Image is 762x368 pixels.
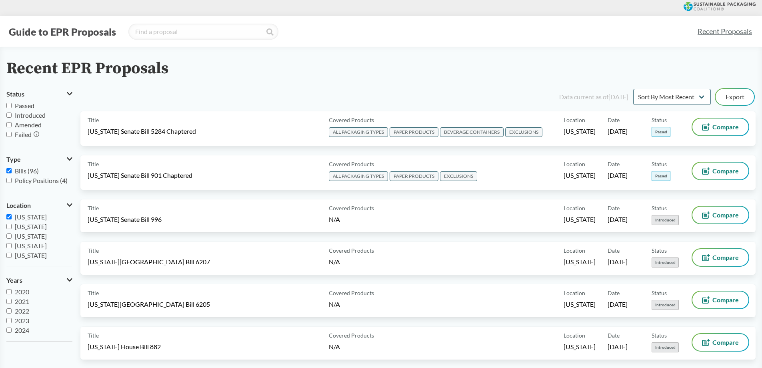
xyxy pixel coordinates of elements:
input: 2022 [6,308,12,314]
span: Date [608,246,620,255]
span: Covered Products [329,289,374,297]
span: Date [608,160,620,168]
input: 2021 [6,299,12,304]
span: Introduced [652,215,679,225]
span: Status [6,90,24,98]
button: Compare [692,334,748,351]
input: 2024 [6,328,12,333]
input: [US_STATE] [6,224,12,229]
input: Introduced [6,113,12,118]
span: EXCLUSIONS [505,127,542,137]
span: Introduced [15,111,46,119]
input: Failed [6,132,12,137]
button: Compare [692,163,748,179]
span: Status [652,204,667,212]
span: [US_STATE] [564,127,596,136]
button: Years [6,273,72,287]
span: Title [88,289,99,297]
button: Type [6,153,72,166]
input: 2020 [6,289,12,294]
span: BEVERAGE CONTAINERS [440,127,504,137]
span: [DATE] [608,127,628,136]
span: Location [564,246,585,255]
button: Compare [692,249,748,266]
span: [US_STATE] Senate Bill 901 Chaptered [88,171,192,180]
span: 2020 [15,288,29,296]
input: [US_STATE] [6,233,12,239]
span: Policy Positions (4) [15,177,68,184]
span: Location [564,204,585,212]
span: [US_STATE] Senate Bill 5284 Chaptered [88,127,196,136]
span: Status [652,160,667,168]
span: [US_STATE] [564,215,596,224]
span: Covered Products [329,331,374,340]
span: [US_STATE] [15,242,47,249]
span: Covered Products [329,246,374,255]
button: Status [6,87,72,101]
span: Title [88,331,99,340]
input: [US_STATE] [6,253,12,258]
span: Bills (96) [15,167,39,175]
span: [DATE] [608,342,628,351]
span: Compare [712,212,739,218]
span: [US_STATE] [564,171,596,180]
span: 2021 [15,298,29,305]
span: Amended [15,121,42,129]
span: [US_STATE][GEOGRAPHIC_DATA] Bill 6207 [88,257,210,266]
span: Status [652,116,667,124]
input: Bills (96) [6,168,12,173]
span: Location [564,160,585,168]
span: PAPER PRODUCTS [390,171,438,181]
span: Date [608,204,620,212]
span: [DATE] [608,300,628,309]
span: Covered Products [329,160,374,168]
span: Compare [712,124,739,130]
span: Location [564,289,585,297]
span: Years [6,277,22,284]
span: Failed [15,131,32,138]
span: Date [608,289,620,297]
span: PAPER PRODUCTS [390,127,438,137]
span: Status [652,331,667,340]
span: Date [608,116,620,124]
h2: Recent EPR Proposals [6,60,168,78]
span: [US_STATE] Senate Bill 996 [88,215,162,224]
span: [US_STATE] House Bill 882 [88,342,161,351]
input: [US_STATE] [6,214,12,219]
span: [DATE] [608,215,628,224]
span: Title [88,160,99,168]
input: Find a proposal [128,24,278,40]
span: N/A [329,215,340,223]
span: Introduced [652,342,679,352]
span: N/A [329,258,340,265]
span: Compare [712,168,739,174]
span: Covered Products [329,116,374,124]
span: [US_STATE] [15,232,47,240]
span: Title [88,246,99,255]
span: Location [564,116,585,124]
span: Location [564,331,585,340]
span: 2023 [15,317,29,324]
span: [US_STATE] [15,213,47,221]
span: [US_STATE] [564,342,596,351]
span: Covered Products [329,204,374,212]
span: [US_STATE][GEOGRAPHIC_DATA] Bill 6205 [88,300,210,309]
span: Compare [712,297,739,303]
span: Passed [652,171,670,181]
span: Status [652,246,667,255]
input: Amended [6,122,12,127]
span: [US_STATE] [15,223,47,230]
span: Title [88,116,99,124]
span: 2024 [15,326,29,334]
span: [DATE] [608,257,628,266]
button: Compare [692,292,748,308]
span: ALL PACKAGING TYPES [329,127,388,137]
button: Compare [692,119,748,135]
span: [DATE] [608,171,628,180]
button: Compare [692,207,748,223]
input: [US_STATE] [6,243,12,248]
span: N/A [329,343,340,350]
input: Policy Positions (4) [6,178,12,183]
span: [US_STATE] [15,251,47,259]
input: Passed [6,103,12,108]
